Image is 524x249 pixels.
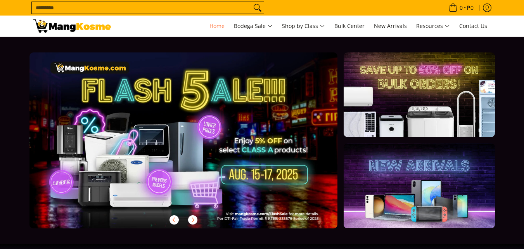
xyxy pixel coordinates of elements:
a: Bodega Sale [230,16,277,37]
img: Mang Kosme: Your Home Appliances Warehouse Sale Partner! [33,19,111,33]
a: New Arrivals [370,16,411,37]
span: Shop by Class [282,21,325,31]
nav: Main Menu [119,16,491,37]
button: Previous [166,211,183,228]
span: Bodega Sale [234,21,273,31]
a: More [29,52,363,241]
span: Home [209,22,225,30]
span: Contact Us [459,22,487,30]
a: Contact Us [455,16,491,37]
button: Next [184,211,201,228]
a: Bulk Center [330,16,368,37]
span: New Arrivals [374,22,407,30]
span: ₱0 [466,5,475,10]
span: Bulk Center [334,22,365,30]
a: Resources [412,16,454,37]
span: 0 [458,5,464,10]
span: • [446,3,476,12]
a: Home [206,16,228,37]
button: Search [251,2,264,14]
a: Shop by Class [278,16,329,37]
span: Resources [416,21,450,31]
